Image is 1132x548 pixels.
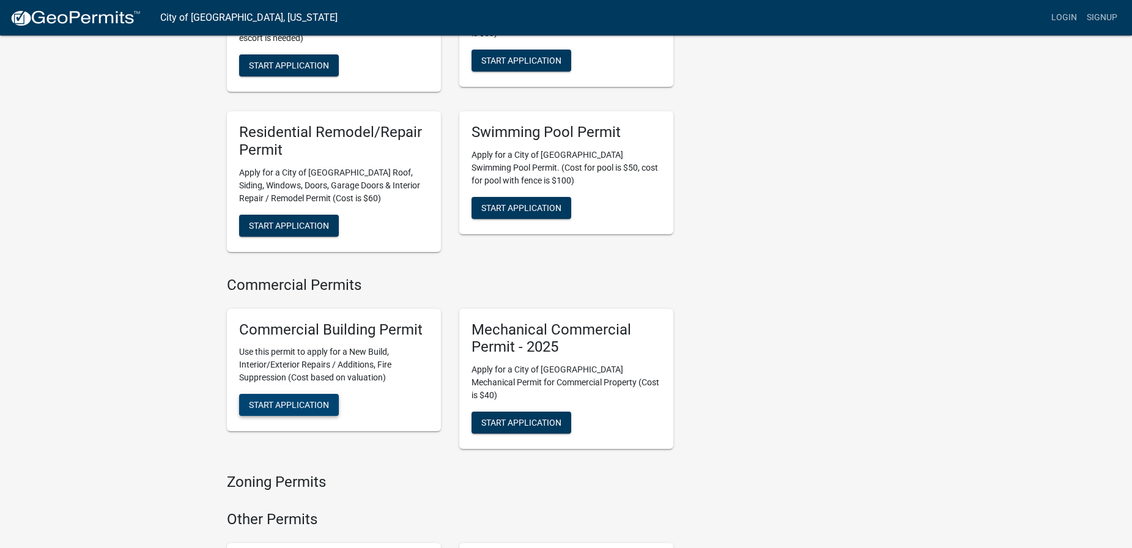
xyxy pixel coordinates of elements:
[472,197,571,219] button: Start Application
[160,7,338,28] a: City of [GEOGRAPHIC_DATA], [US_STATE]
[227,276,673,294] h4: Commercial Permits
[249,400,329,410] span: Start Application
[239,166,429,205] p: Apply for a City of [GEOGRAPHIC_DATA] Roof, Siding, Windows, Doors, Garage Doors & Interior Repai...
[249,220,329,230] span: Start Application
[239,124,429,159] h5: Residential Remodel/Repair Permit
[239,215,339,237] button: Start Application
[239,54,339,76] button: Start Application
[1046,6,1082,29] a: Login
[481,202,561,212] span: Start Application
[227,473,673,491] h4: Zoning Permits
[472,412,571,434] button: Start Application
[472,363,661,402] p: Apply for a City of [GEOGRAPHIC_DATA] Mechanical Permit for Commercial Property (Cost is $40)
[239,346,429,384] p: Use this permit to apply for a New Build, Interior/Exterior Repairs / Additions, Fire Suppression...
[249,61,329,70] span: Start Application
[472,50,571,72] button: Start Application
[481,418,561,428] span: Start Application
[239,321,429,339] h5: Commercial Building Permit
[472,124,661,141] h5: Swimming Pool Permit
[481,56,561,65] span: Start Application
[1082,6,1122,29] a: Signup
[239,394,339,416] button: Start Application
[472,149,661,187] p: Apply for a City of [GEOGRAPHIC_DATA] Swimming Pool Permit. (Cost for pool is $50, cost for pool ...
[472,321,661,357] h5: Mechanical Commercial Permit - 2025
[227,511,673,528] h4: Other Permits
